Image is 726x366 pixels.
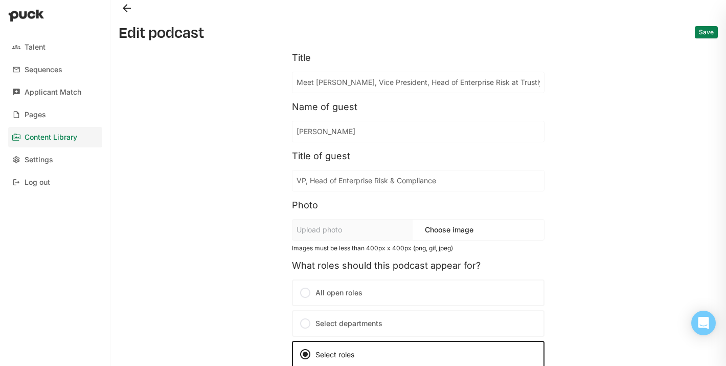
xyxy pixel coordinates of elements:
a: Settings [8,149,102,170]
a: Sequences [8,59,102,80]
a: Pages [8,104,102,125]
div: Title of guest [292,150,544,162]
div: Select roles [299,348,537,360]
button: Choose image [421,222,478,238]
a: Talent [8,37,102,57]
div: Edit podcast [119,25,212,40]
label: All open roles [292,279,544,306]
input: Podcast title [292,72,544,93]
div: Log out [25,178,50,187]
input: Name [292,121,544,142]
div: Name of guest [292,101,544,113]
div: Content Library [25,133,77,142]
div: Settings [25,156,53,164]
div: Open Intercom Messenger [691,311,716,335]
div: Images must be less than 400px x 400px (png, gif, jpeg) [292,245,544,252]
input: Upload photo [292,220,413,240]
div: Sequences [25,66,62,74]
div: Photo [292,200,544,211]
div: Pages [25,111,46,119]
div: Title [292,52,544,63]
div: What roles should this podcast appear for? [292,260,544,271]
a: Content Library [8,127,102,147]
div: Applicant Match [25,88,81,97]
div: Choose image [413,222,478,238]
input: ex. Recruiting Manager [292,170,544,191]
div: Talent [25,43,46,52]
button: Save [695,26,718,38]
label: Select departments [292,310,544,337]
a: Applicant Match [8,82,102,102]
